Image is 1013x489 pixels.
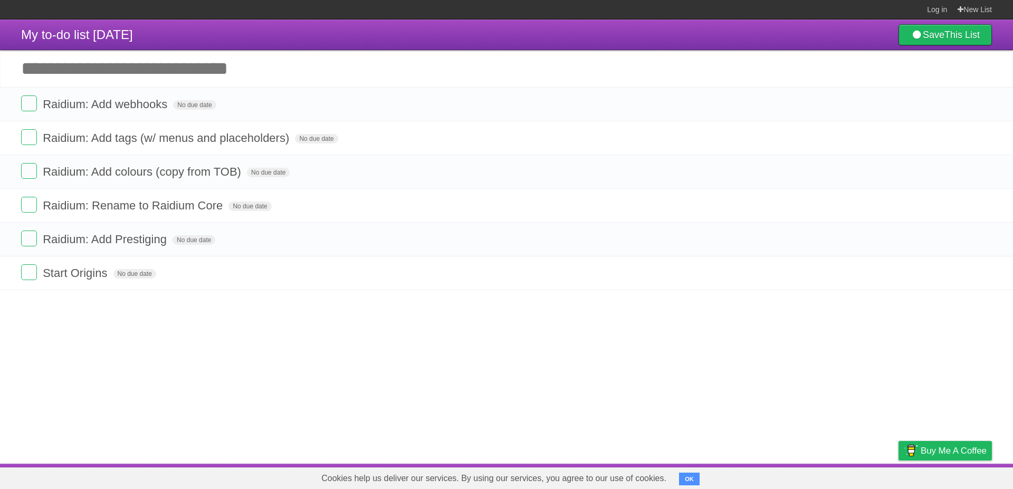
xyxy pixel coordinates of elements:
[885,466,912,486] a: Privacy
[295,134,338,143] span: No due date
[173,100,216,110] span: No due date
[43,131,292,145] span: Raidium: Add tags (w/ menus and placeholders)
[679,473,700,485] button: OK
[21,231,37,246] label: Done
[43,199,225,212] span: Raidium: Rename to Raidium Core
[43,98,170,111] span: Raidium: Add webhooks
[904,442,918,459] img: Buy me a coffee
[899,24,992,45] a: SaveThis List
[21,197,37,213] label: Done
[228,202,271,211] span: No due date
[944,30,980,40] b: This List
[113,269,156,279] span: No due date
[921,442,987,460] span: Buy me a coffee
[247,168,290,177] span: No due date
[311,468,677,489] span: Cookies help us deliver our services. By using our services, you agree to our use of cookies.
[21,95,37,111] label: Done
[758,466,780,486] a: About
[925,466,992,486] a: Suggest a feature
[21,163,37,179] label: Done
[793,466,836,486] a: Developers
[43,165,244,178] span: Raidium: Add colours (copy from TOB)
[43,266,110,280] span: Start Origins
[173,235,215,245] span: No due date
[849,466,872,486] a: Terms
[899,441,992,461] a: Buy me a coffee
[43,233,169,246] span: Raidium: Add Prestiging
[21,27,133,42] span: My to-do list [DATE]
[21,129,37,145] label: Done
[21,264,37,280] label: Done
